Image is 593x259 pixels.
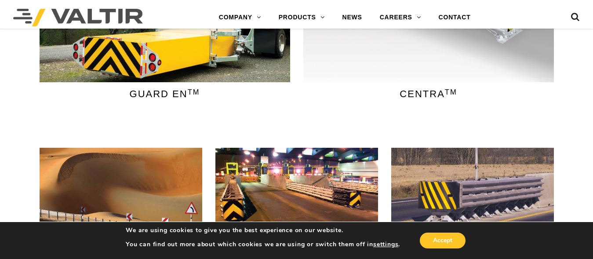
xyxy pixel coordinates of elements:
[333,9,371,26] a: NEWS
[188,88,200,96] sup: TM
[126,241,400,248] p: You can find out more about which cookies we are using or switch them off in .
[420,233,466,248] button: Accept
[210,9,270,26] a: COMPANY
[445,88,457,96] sup: TM
[400,89,457,99] span: CENTRA
[373,241,398,248] button: settings
[430,9,480,26] a: CONTACT
[303,82,554,113] a: CENTRATM
[130,89,200,99] span: GUARD EN
[270,9,334,26] a: PRODUCTS
[126,226,400,234] p: We are using cookies to give you the best experience on our website.
[13,9,143,26] img: Valtir
[130,88,200,99] a: GUARD ENTM
[371,9,430,26] a: CAREERS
